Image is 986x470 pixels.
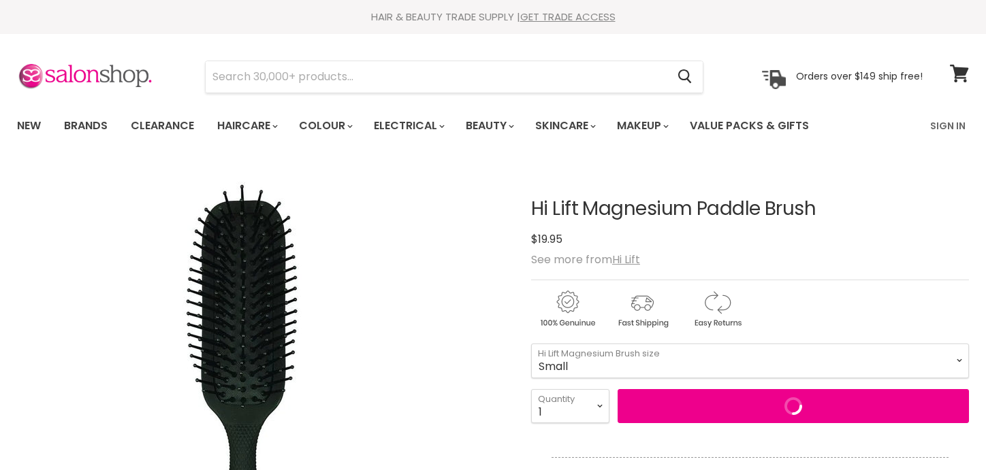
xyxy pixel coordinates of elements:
a: GET TRADE ACCESS [520,10,616,24]
img: shipping.gif [606,288,678,330]
p: Orders over $149 ship free! [796,70,923,82]
a: Electrical [364,112,453,140]
img: returns.gif [681,288,753,330]
span: $19.95 [531,231,562,247]
ul: Main menu [7,106,871,146]
a: Colour [289,112,361,140]
button: Search [667,61,703,93]
a: Brands [54,112,118,140]
a: Hi Lift [612,252,640,267]
a: Beauty [456,112,522,140]
a: Value Packs & Gifts [680,112,819,140]
form: Product [205,61,703,93]
input: Search [206,61,667,93]
a: Haircare [207,112,286,140]
img: genuine.gif [531,288,603,330]
a: New [7,112,51,140]
a: Makeup [607,112,677,140]
h1: Hi Lift Magnesium Paddle Brush [531,199,969,220]
span: See more from [531,252,640,267]
a: Sign In [922,112,974,140]
a: Clearance [121,112,204,140]
select: Quantity [531,389,609,423]
a: Skincare [525,112,604,140]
